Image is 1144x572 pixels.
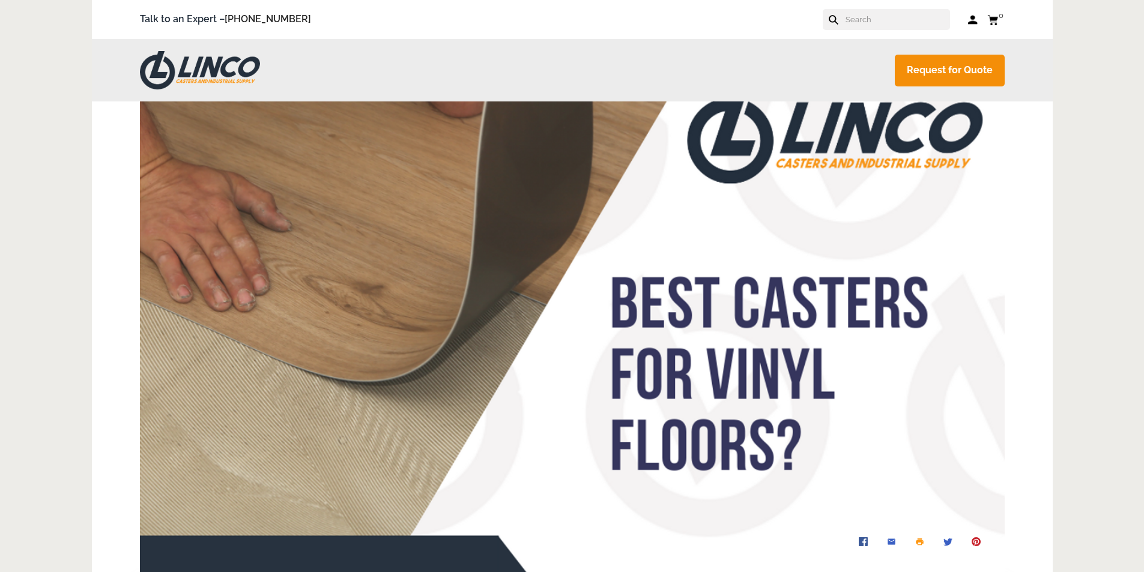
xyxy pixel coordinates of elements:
[225,13,311,25] a: [PHONE_NUMBER]
[968,14,978,26] a: Log in
[844,9,950,30] input: Search
[140,11,311,28] span: Talk to an Expert –
[987,12,1005,27] a: 0
[999,11,1003,20] span: 0
[895,55,1005,86] a: Request for Quote
[140,51,260,89] img: LINCO CASTERS & INDUSTRIAL SUPPLY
